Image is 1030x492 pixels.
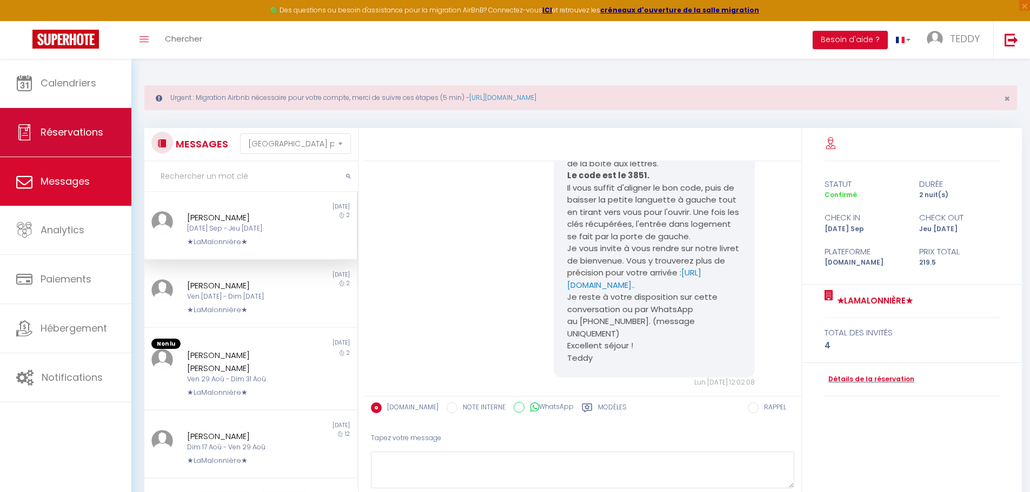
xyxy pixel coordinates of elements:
div: ★LaMalonnière★ [187,387,297,398]
span: Réservations [41,125,103,139]
img: Super Booking [32,30,99,49]
div: [DATE] Sep - Jeu [DATE] [187,224,297,234]
div: 4 [825,339,1000,352]
span: 2 [347,279,350,287]
div: ★LaMalonnière★ [187,305,297,315]
a: [URL][DOMAIN_NAME].. [567,267,701,291]
div: [PERSON_NAME] [187,211,297,224]
img: ... [151,279,173,301]
div: Prix total [912,245,1007,258]
div: 2 nuit(s) [912,190,1007,200]
span: Paiements [41,272,91,286]
div: total des invités [825,326,1000,339]
span: Messages [41,174,90,188]
span: Non lu [151,339,181,349]
div: check out [912,211,1007,224]
img: ... [927,31,943,47]
div: statut [818,178,912,191]
input: Rechercher un mot clé [144,161,358,192]
div: Plateforme [818,245,912,258]
span: TEDDY [950,32,980,45]
p: Excellent séjour ! [567,340,741,352]
a: ... TEDDY [919,21,993,59]
strong: Le code est le 3851. [567,170,649,181]
div: durée [912,178,1007,191]
span: Analytics [41,223,84,237]
div: Lun [DATE] 12:02:08 [554,378,755,388]
div: Tapez votre message [371,425,794,451]
img: ... [151,349,173,370]
div: check in [818,211,912,224]
p: Je vous invite à vous rendre sur notre livret de bienvenue. Vous y trouverez plus de précision po... [567,242,741,291]
div: [PERSON_NAME] [187,430,297,443]
img: logout [1005,33,1018,46]
label: WhatsApp [524,402,574,414]
label: Modèles [598,402,627,416]
a: Détails de la réservation [825,374,914,385]
h3: MESSAGES [173,132,228,156]
span: × [1004,92,1010,105]
button: Besoin d'aide ? [813,31,888,49]
span: Confirmé [825,190,857,199]
div: [PERSON_NAME] [PERSON_NAME] [187,349,297,374]
a: Chercher [157,21,210,59]
img: ... [151,430,173,451]
p: Je reste à votre disposition sur cette conversation ou par WhatsApp au [PHONE_NUMBER]. (message U... [567,291,741,340]
p: Il vous suffit d'aligner le bon code, puis de baisser la petite languette à gauche tout en tirant... [567,182,741,243]
label: NOTE INTERNE [457,402,506,414]
a: ICI [542,5,552,15]
a: [URL][DOMAIN_NAME] [469,93,536,102]
div: [DATE] [250,421,356,430]
span: 2 [347,349,350,357]
div: [DOMAIN_NAME] [818,258,912,268]
button: Close [1004,94,1010,104]
div: Ven 29 Aoû - Dim 31 Aoû [187,374,297,385]
a: ★LaMalonnière★ [833,294,913,307]
span: 2 [347,211,350,219]
div: [DATE] [250,271,356,279]
span: Notifications [42,370,103,384]
div: [DATE] Sep [818,224,912,234]
div: Ven [DATE] - Dim [DATE] [187,292,297,302]
button: Ouvrir le widget de chat LiveChat [9,4,41,37]
div: [PERSON_NAME] [187,279,297,292]
label: RAPPEL [759,402,786,414]
a: créneaux d'ouverture de la salle migration [600,5,759,15]
label: [DOMAIN_NAME] [382,402,438,414]
div: Jeu [DATE] [912,224,1007,234]
img: ... [151,211,173,233]
div: [DATE] [250,339,356,349]
div: [DATE] [250,203,356,211]
div: ★LaMalonnière★ [187,455,297,466]
span: Chercher [165,33,202,44]
span: 12 [345,430,350,438]
div: Dim 17 Aoû - Ven 29 Aoû [187,442,297,453]
div: Urgent : Migration Airbnb nécessaire pour votre compte, merci de suivre ces étapes (5 min) - [144,85,1017,110]
div: ★LaMalonnière★ [187,237,297,247]
span: Hébergement [41,321,107,335]
p: Teddy [567,352,741,365]
div: 219.5 [912,258,1007,268]
span: Calendriers [41,76,96,90]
